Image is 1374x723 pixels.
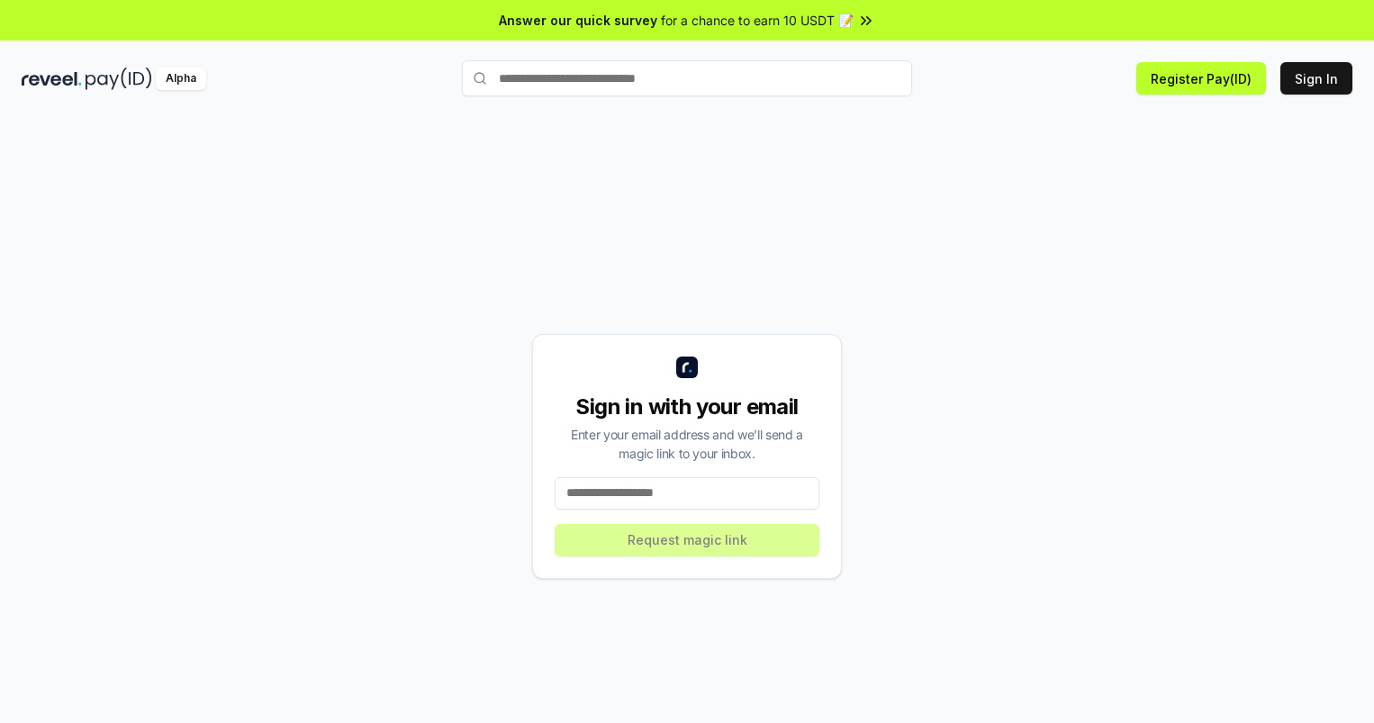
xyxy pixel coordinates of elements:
img: pay_id [86,68,152,90]
button: Sign In [1280,62,1352,95]
img: reveel_dark [22,68,82,90]
img: logo_small [676,357,698,378]
button: Register Pay(ID) [1136,62,1266,95]
div: Alpha [156,68,206,90]
div: Enter your email address and we’ll send a magic link to your inbox. [555,425,819,463]
div: Sign in with your email [555,393,819,421]
span: Answer our quick survey [499,11,657,30]
span: for a chance to earn 10 USDT 📝 [661,11,854,30]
